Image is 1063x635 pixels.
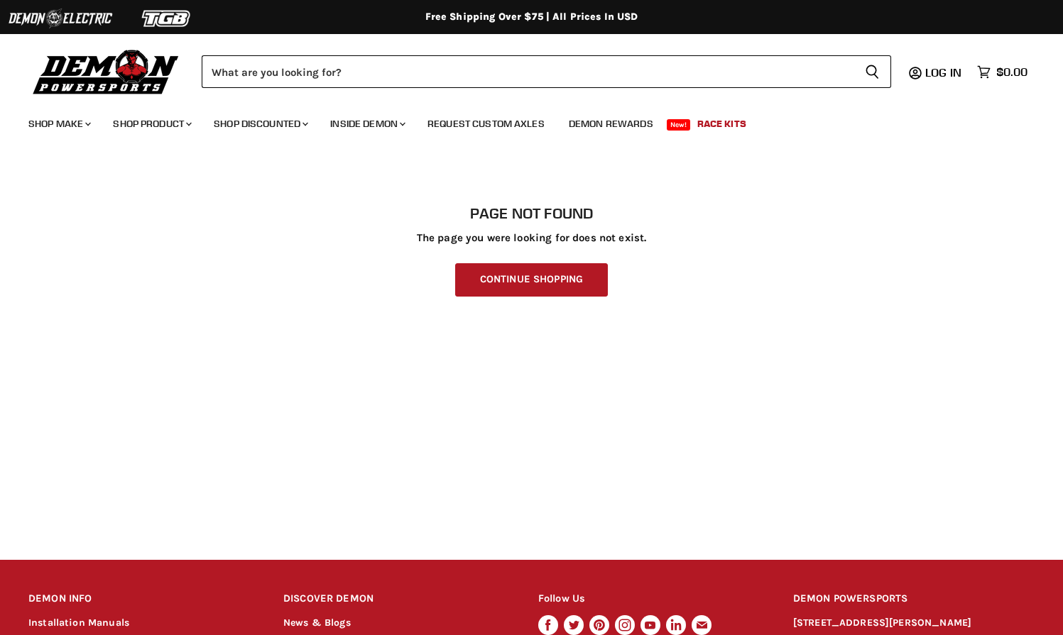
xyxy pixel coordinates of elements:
[202,55,854,88] input: Search
[28,582,256,616] h2: DEMON INFO
[102,109,200,138] a: Shop Product
[417,109,555,138] a: Request Custom Axles
[320,109,414,138] a: Inside Demon
[455,263,608,297] a: Continue Shopping
[28,46,184,96] img: Demon Powersports
[7,5,114,32] img: Demon Electric Logo 2
[203,109,317,138] a: Shop Discounted
[558,109,664,138] a: Demon Rewards
[996,65,1027,79] span: $0.00
[793,615,1035,631] p: [STREET_ADDRESS][PERSON_NAME]
[114,5,220,32] img: TGB Logo 2
[202,55,891,88] form: Product
[28,205,1035,222] h1: Page not found
[793,582,1035,616] h2: DEMON POWERSPORTS
[667,119,691,131] span: New!
[687,109,757,138] a: Race Kits
[28,232,1035,244] p: The page you were looking for does not exist.
[854,55,891,88] button: Search
[18,109,99,138] a: Shop Make
[283,582,511,616] h2: DISCOVER DEMON
[538,582,766,616] h2: Follow Us
[925,65,961,79] span: Log in
[919,66,970,79] a: Log in
[18,104,1024,138] ul: Main menu
[970,62,1035,82] a: $0.00
[28,617,129,629] a: Installation Manuals
[283,617,351,629] a: News & Blogs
